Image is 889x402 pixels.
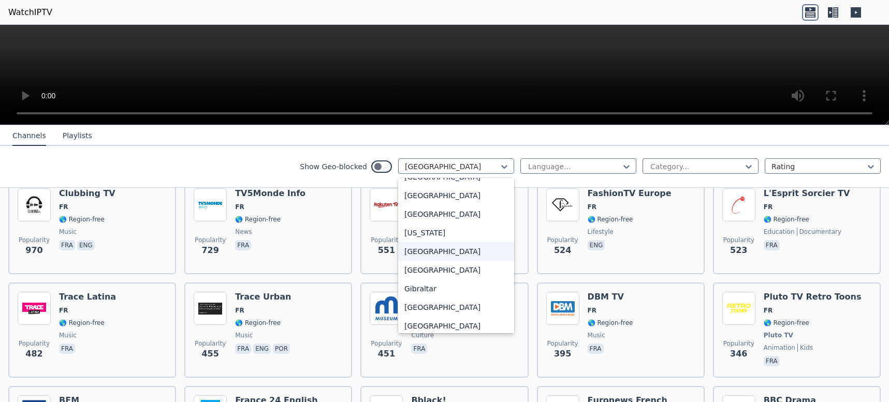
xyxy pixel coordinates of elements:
[18,292,51,325] img: Trace Latina
[797,344,813,352] span: kids
[764,203,773,211] span: FR
[235,203,244,211] span: FR
[764,188,850,199] h6: L'Esprit Sorcier TV
[588,292,633,302] h6: DBM TV
[764,319,809,327] span: 🌎 Region-free
[18,188,51,221] img: Clubbing TV
[194,188,227,221] img: TV5Monde Info
[547,236,578,244] span: Popularity
[300,161,367,172] label: Show Geo-blocked
[546,188,579,221] img: FashionTV Europe
[588,228,614,236] span: lifestyle
[764,331,793,339] span: Pluto TV
[398,242,514,261] div: [GEOGRAPHIC_DATA]
[59,228,77,236] span: music
[59,203,68,211] span: FR
[588,188,672,199] h6: FashionTV Europe
[723,339,754,348] span: Popularity
[764,306,773,315] span: FR
[764,292,862,302] h6: Pluto TV Retro Toons
[398,205,514,224] div: [GEOGRAPHIC_DATA]
[201,244,218,257] span: 729
[588,331,605,339] span: music
[764,215,809,224] span: 🌎 Region-free
[588,203,596,211] span: FR
[398,224,514,242] div: [US_STATE]
[59,344,75,354] p: fra
[588,240,605,250] p: eng
[235,215,281,224] span: 🌎 Region-free
[764,240,780,250] p: fra
[398,298,514,317] div: [GEOGRAPHIC_DATA]
[764,228,795,236] span: education
[59,292,116,302] h6: Trace Latina
[235,306,244,315] span: FR
[25,348,42,360] span: 482
[235,240,251,250] p: fra
[59,306,68,315] span: FR
[378,348,395,360] span: 451
[546,292,579,325] img: DBM TV
[59,215,105,224] span: 🌎 Region-free
[547,339,578,348] span: Popularity
[411,331,434,339] span: culture
[370,292,403,325] img: Museum TV French
[194,292,227,325] img: Trace Urban
[195,339,226,348] span: Popularity
[588,215,633,224] span: 🌎 Region-free
[554,244,571,257] span: 524
[588,319,633,327] span: 🌎 Region-free
[398,261,514,279] div: [GEOGRAPHIC_DATA]
[235,331,253,339] span: music
[235,319,281,327] span: 🌎 Region-free
[588,306,596,315] span: FR
[730,244,747,257] span: 523
[370,188,403,221] img: Rakuten TV Spotlight
[764,356,780,366] p: fra
[398,279,514,298] div: Gibraltar
[12,126,46,146] button: Channels
[797,228,842,236] span: documentary
[722,292,755,325] img: Pluto TV Retro Toons
[19,236,50,244] span: Popularity
[253,344,271,354] p: eng
[722,188,755,221] img: L'Esprit Sorcier TV
[371,236,402,244] span: Popularity
[235,188,305,199] h6: TV5Monde Info
[235,292,292,302] h6: Trace Urban
[371,339,402,348] span: Popularity
[398,317,514,335] div: [GEOGRAPHIC_DATA]
[588,344,604,354] p: fra
[63,126,92,146] button: Playlists
[235,344,251,354] p: fra
[59,240,75,250] p: fra
[195,236,226,244] span: Popularity
[273,344,290,354] p: por
[764,344,795,352] span: animation
[201,348,218,360] span: 455
[59,319,105,327] span: 🌎 Region-free
[19,339,50,348] span: Popularity
[730,348,747,360] span: 346
[235,228,252,236] span: news
[411,344,427,354] p: fra
[59,188,115,199] h6: Clubbing TV
[77,240,95,250] p: eng
[25,244,42,257] span: 970
[378,244,395,257] span: 551
[398,186,514,205] div: [GEOGRAPHIC_DATA]
[554,348,571,360] span: 395
[59,331,77,339] span: music
[8,6,52,19] a: WatchIPTV
[723,236,754,244] span: Popularity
